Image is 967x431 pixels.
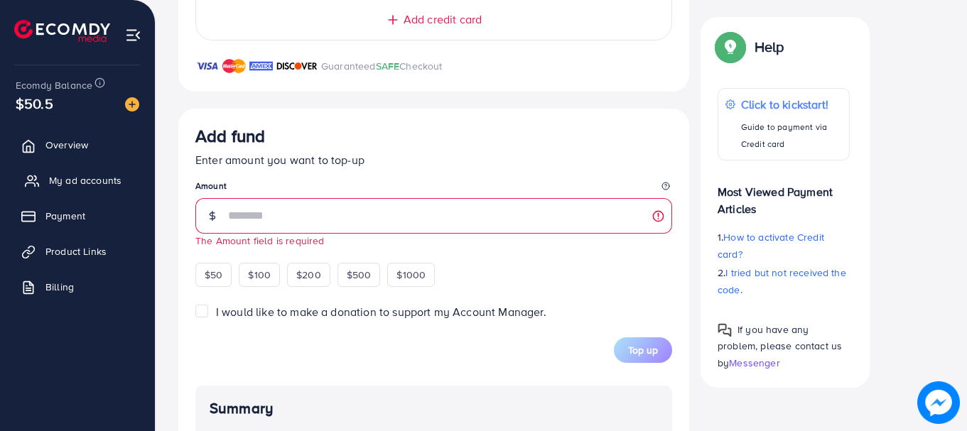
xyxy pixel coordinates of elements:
span: $50.5 [16,93,53,114]
span: $200 [296,268,321,282]
a: Overview [11,131,144,159]
img: logo [14,20,110,42]
legend: Amount [195,180,672,197]
span: $1000 [396,268,426,282]
img: Popup guide [718,34,743,60]
span: Messenger [729,355,779,369]
p: 2. [718,264,850,298]
span: Top up [628,343,658,357]
p: Enter amount you want to top-up [195,151,672,168]
a: Product Links [11,237,144,266]
img: brand [222,58,246,75]
span: If you have any problem, please contact us by [718,322,842,369]
h4: Summary [210,400,658,418]
span: Payment [45,209,85,223]
p: Guaranteed Checkout [321,58,443,75]
h3: Add fund [195,126,265,146]
span: $100 [248,268,271,282]
p: 1. [718,229,850,263]
p: Most Viewed Payment Articles [718,172,850,217]
img: Popup guide [718,323,732,337]
span: I would like to make a donation to support my Account Manager. [216,304,546,320]
a: Payment [11,202,144,230]
p: Click to kickstart! [741,96,842,113]
span: My ad accounts [49,173,121,187]
a: Billing [11,273,144,301]
span: Add credit card [404,11,482,28]
span: $50 [205,268,222,282]
button: Top up [614,337,672,363]
span: I tried but not received the code. [718,266,846,297]
img: image [917,381,959,423]
img: brand [276,58,318,75]
span: Billing [45,280,74,294]
span: Ecomdy Balance [16,78,92,92]
a: My ad accounts [11,166,144,195]
span: Overview [45,138,88,152]
img: menu [125,27,141,43]
span: $500 [347,268,372,282]
img: brand [195,58,219,75]
span: How to activate Credit card? [718,230,824,261]
p: Help [755,38,784,55]
span: SAFE [376,59,400,73]
img: brand [249,58,273,75]
p: Guide to payment via Credit card [741,119,842,153]
img: image [125,97,139,111]
small: The Amount field is required [195,234,324,247]
span: Product Links [45,244,107,258]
